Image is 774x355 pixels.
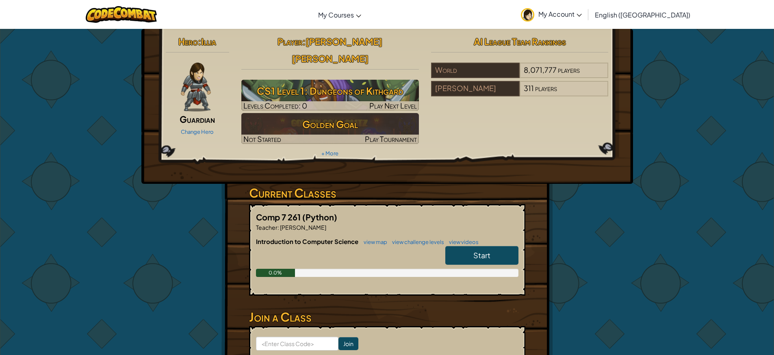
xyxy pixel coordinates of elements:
a: [PERSON_NAME]311players [431,89,609,98]
span: 311 [524,83,534,93]
a: view map [360,239,387,245]
span: Player [278,36,302,47]
img: Golden Goal [241,113,419,144]
a: view challenge levels [388,239,444,245]
span: Hero [178,36,198,47]
a: My Courses [314,4,365,26]
span: players [535,83,557,93]
span: Teacher [256,224,278,231]
span: Start [473,250,490,260]
div: [PERSON_NAME] [431,81,520,96]
span: Play Next Level [369,101,417,110]
div: World [431,63,520,78]
span: My Account [538,10,582,18]
span: Not Started [243,134,281,144]
h3: Join a Class [249,308,525,326]
img: CS1 Level 1: Dungeons of Kithgard [241,80,419,111]
span: Illia [201,36,216,47]
span: 8,071,777 [524,65,557,74]
a: World8,071,777players [431,70,609,80]
a: My Account [517,2,586,27]
span: (Python) [302,212,337,222]
a: + More [321,150,338,157]
div: 0.0% [256,269,295,277]
h3: Golden Goal [241,115,419,133]
input: Join [338,337,358,350]
span: My Courses [318,11,354,19]
a: view videos [445,239,479,245]
span: Comp 7 261 [256,212,302,222]
input: <Enter Class Code> [256,337,338,351]
span: [PERSON_NAME] [PERSON_NAME] [292,36,383,64]
span: : [198,36,201,47]
a: Play Next Level [241,80,419,111]
img: avatar [521,8,534,22]
span: : [278,224,279,231]
span: : [302,36,306,47]
h3: CS1 Level 1: Dungeons of Kithgard [241,82,419,100]
h3: Current Classes [249,184,525,202]
img: CodeCombat logo [86,6,157,23]
span: English ([GEOGRAPHIC_DATA]) [595,11,690,19]
span: Play Tournament [365,134,417,144]
span: Levels Completed: 0 [243,101,307,110]
a: Change Hero [181,128,214,135]
img: guardian-pose.png [181,63,210,111]
span: [PERSON_NAME] [279,224,326,231]
a: English ([GEOGRAPHIC_DATA]) [591,4,694,26]
a: Golden GoalNot StartedPlay Tournament [241,113,419,144]
span: Introduction to Computer Science [256,237,360,245]
span: Guardian [180,113,215,125]
span: players [558,65,580,74]
span: AI League Team Rankings [474,36,566,47]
